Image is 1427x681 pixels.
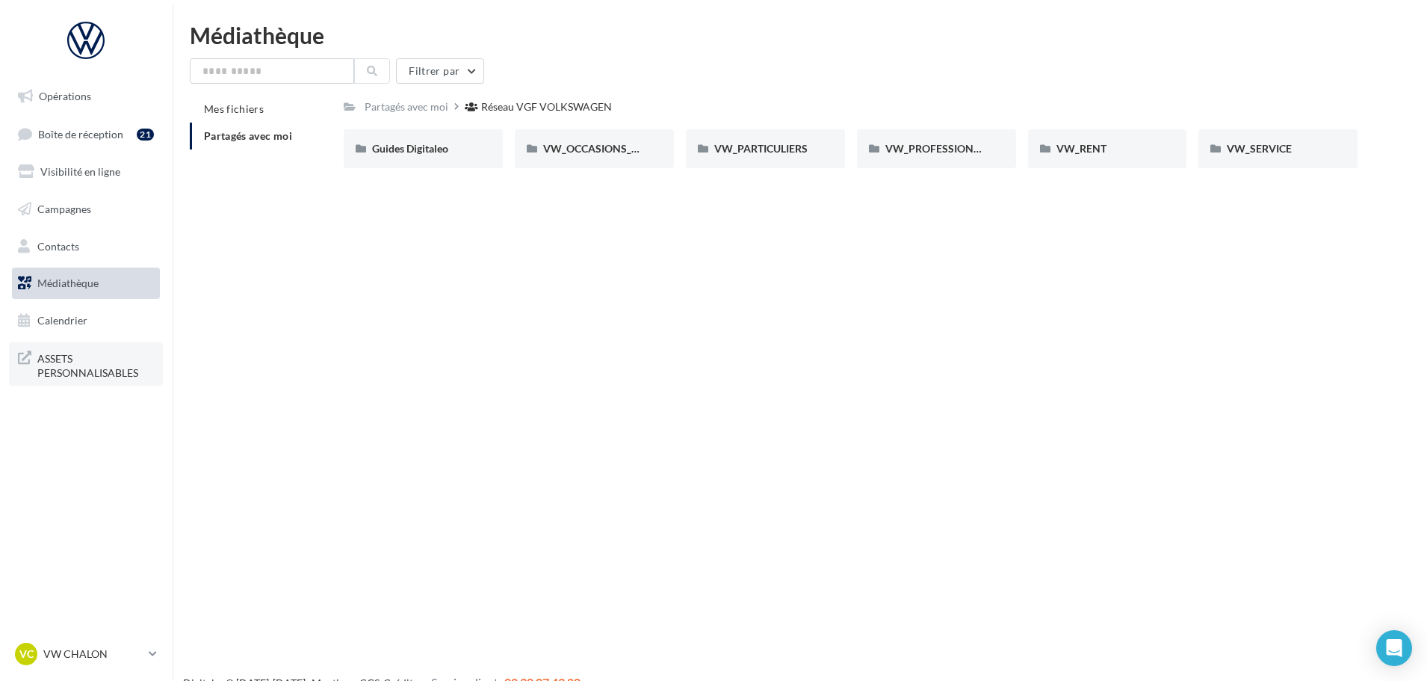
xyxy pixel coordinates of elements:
[38,127,123,140] span: Boîte de réception
[365,99,448,114] div: Partagés avec moi
[37,348,154,380] span: ASSETS PERSONNALISABLES
[885,142,999,155] span: VW_PROFESSIONNELS
[190,24,1409,46] div: Médiathèque
[37,277,99,289] span: Médiathèque
[204,102,264,115] span: Mes fichiers
[9,156,163,188] a: Visibilité en ligne
[137,129,154,141] div: 21
[19,647,34,662] span: VC
[396,58,484,84] button: Filtrer par
[37,239,79,252] span: Contacts
[9,231,163,262] a: Contacts
[9,342,163,386] a: ASSETS PERSONNALISABLES
[9,81,163,112] a: Opérations
[481,99,612,114] div: Réseau VGF VOLKSWAGEN
[12,640,160,668] a: VC VW CHALON
[1227,142,1292,155] span: VW_SERVICE
[372,142,448,155] span: Guides Digitaleo
[9,194,163,225] a: Campagnes
[9,305,163,336] a: Calendrier
[43,647,143,662] p: VW CHALON
[39,90,91,102] span: Opérations
[37,203,91,215] span: Campagnes
[1056,142,1106,155] span: VW_RENT
[1376,630,1412,666] div: Open Intercom Messenger
[204,129,292,142] span: Partagés avec moi
[9,118,163,150] a: Boîte de réception21
[543,142,690,155] span: VW_OCCASIONS_GARANTIES
[714,142,808,155] span: VW_PARTICULIERS
[9,268,163,299] a: Médiathèque
[40,165,120,178] span: Visibilité en ligne
[37,314,87,327] span: Calendrier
